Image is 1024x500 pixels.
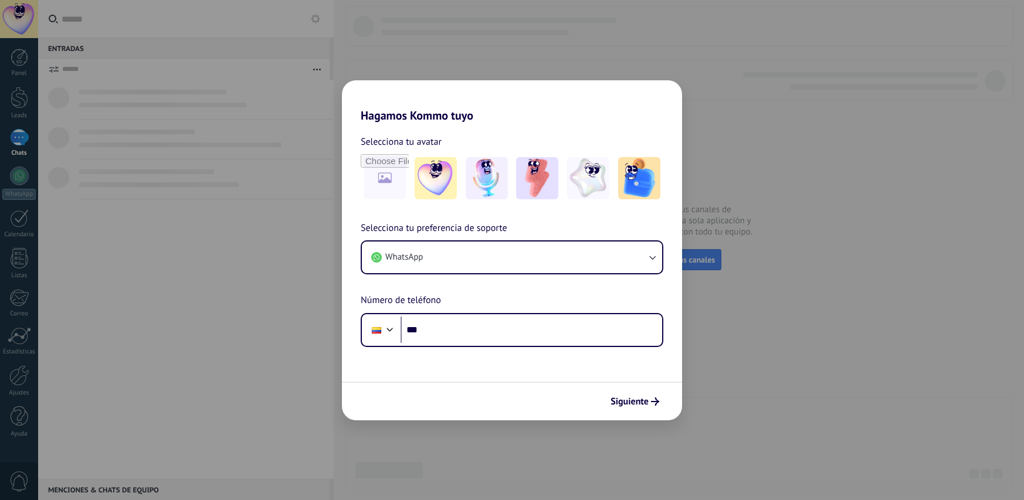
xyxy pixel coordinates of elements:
[361,293,441,308] span: Número de teléfono
[415,157,457,199] img: -1.jpeg
[385,251,423,263] span: WhatsApp
[342,80,682,123] h2: Hagamos Kommo tuyo
[567,157,609,199] img: -4.jpeg
[611,397,649,406] span: Siguiente
[362,242,662,273] button: WhatsApp
[618,157,660,199] img: -5.jpeg
[361,134,442,149] span: Selecciona tu avatar
[361,221,507,236] span: Selecciona tu preferencia de soporte
[466,157,508,199] img: -2.jpeg
[365,318,388,342] div: Colombia: + 57
[516,157,558,199] img: -3.jpeg
[605,392,664,411] button: Siguiente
